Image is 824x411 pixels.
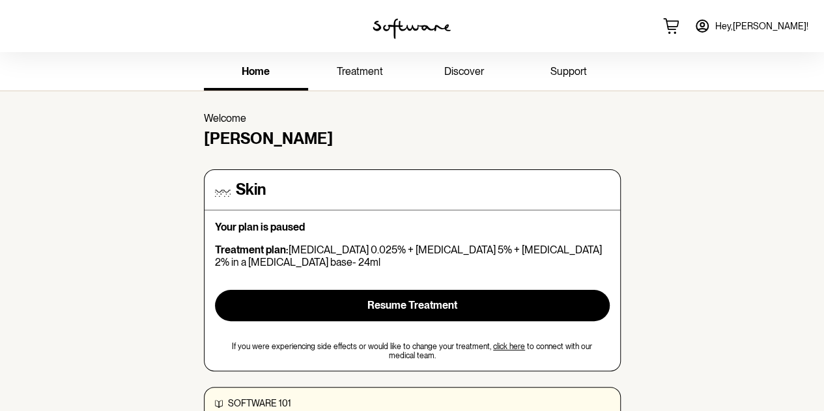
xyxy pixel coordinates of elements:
span: Hey, [PERSON_NAME] ! [715,21,808,32]
a: Hey,[PERSON_NAME]! [687,10,816,42]
a: click here [493,342,525,351]
button: Resume Treatment [215,290,610,321]
h4: [PERSON_NAME] [204,130,621,149]
span: If you were experiencing side effects or would like to change your treatment, to connect with our... [215,342,610,361]
span: software 101 [228,398,291,408]
p: [MEDICAL_DATA] 0.025% + [MEDICAL_DATA] 5% + [MEDICAL_DATA] 2% in a [MEDICAL_DATA] base- 24ml [215,244,610,268]
span: discover [444,65,484,78]
strong: Treatment plan: [215,244,289,256]
a: treatment [308,55,412,91]
a: discover [412,55,517,91]
span: treatment [337,65,383,78]
p: Welcome [204,112,621,124]
span: home [242,65,270,78]
a: home [204,55,308,91]
a: support [517,55,621,91]
img: software logo [373,18,451,39]
span: support [550,65,587,78]
p: Your plan is paused [215,221,610,233]
h4: Skin [236,180,266,199]
span: Resume Treatment [367,299,457,311]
